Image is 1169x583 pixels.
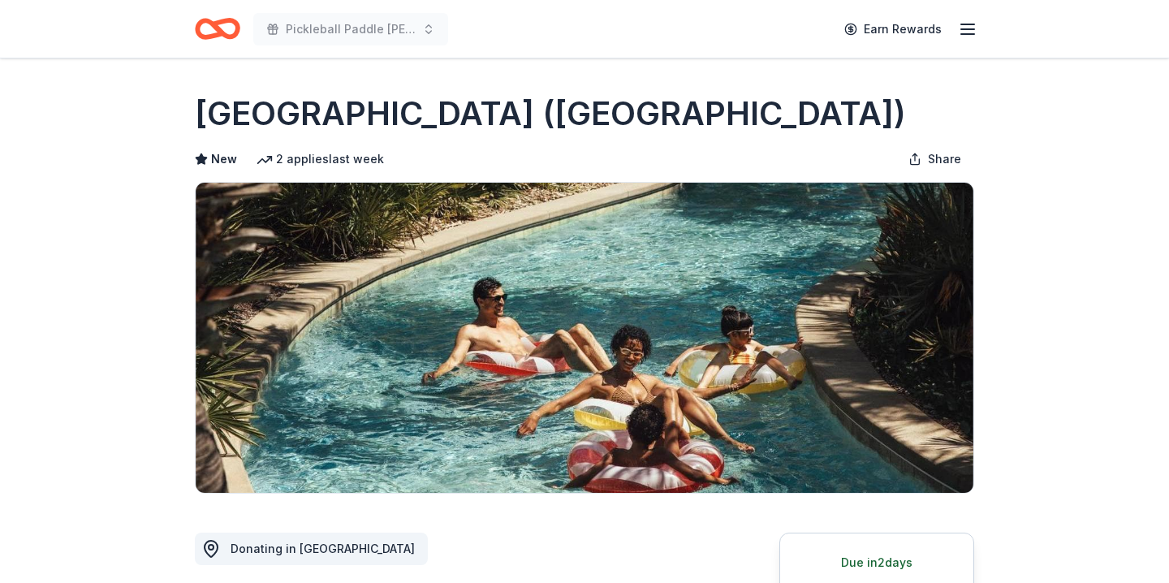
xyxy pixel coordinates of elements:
[195,91,906,136] h1: [GEOGRAPHIC_DATA] ([GEOGRAPHIC_DATA])
[253,13,448,45] button: Pickleball Paddle [PERSON_NAME]: Serving Hope, Changing Lives
[257,149,384,169] div: 2 applies last week
[211,149,237,169] span: New
[835,15,951,44] a: Earn Rewards
[196,183,973,493] img: Image for Four Seasons Resort (Orlando)
[231,542,415,555] span: Donating in [GEOGRAPHIC_DATA]
[195,10,240,48] a: Home
[895,143,974,175] button: Share
[286,19,416,39] span: Pickleball Paddle [PERSON_NAME]: Serving Hope, Changing Lives
[800,553,954,572] div: Due in 2 days
[928,149,961,169] span: Share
